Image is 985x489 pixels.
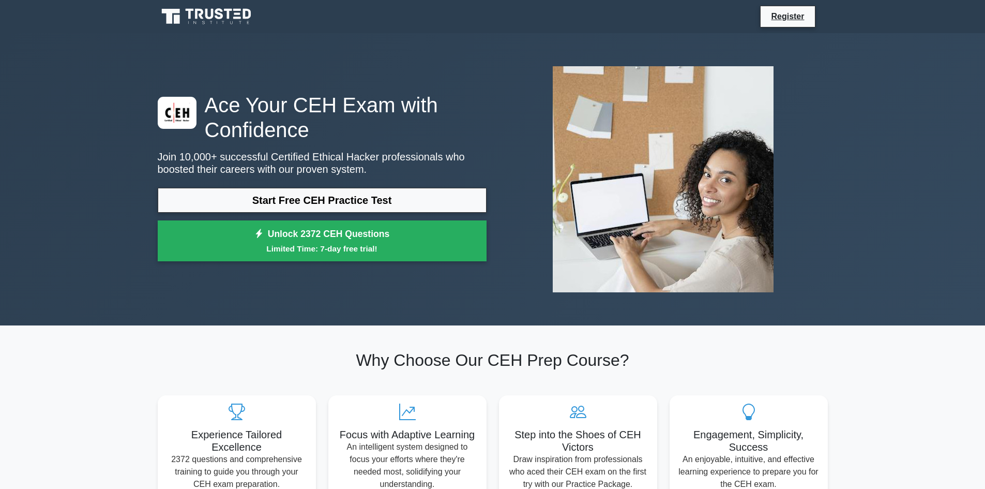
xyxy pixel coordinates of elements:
[678,428,820,453] h5: Engagement, Simplicity, Success
[337,428,478,441] h5: Focus with Adaptive Learning
[171,243,474,255] small: Limited Time: 7-day free trial!
[765,10,810,23] a: Register
[158,188,487,213] a: Start Free CEH Practice Test
[507,428,649,453] h5: Step into the Shoes of CEH Victors
[158,350,828,370] h2: Why Choose Our CEH Prep Course?
[166,428,308,453] h5: Experience Tailored Excellence
[158,93,487,142] h1: Ace Your CEH Exam with Confidence
[158,151,487,175] p: Join 10,000+ successful Certified Ethical Hacker professionals who boosted their careers with our...
[158,220,487,262] a: Unlock 2372 CEH QuestionsLimited Time: 7-day free trial!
